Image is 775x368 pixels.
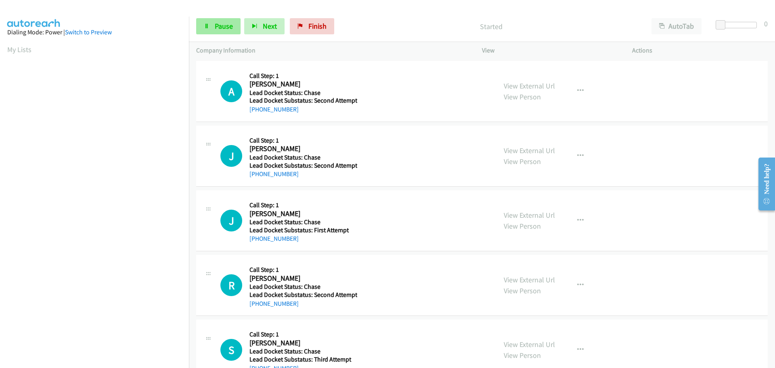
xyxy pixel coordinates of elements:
[249,154,357,162] h5: Lead Docket Status: Chase
[220,210,242,231] h1: J
[249,170,299,178] a: [PHONE_NUMBER]
[249,235,299,242] a: [PHONE_NUMBER]
[196,46,467,55] p: Company Information
[632,46,768,55] p: Actions
[504,221,541,231] a: View Person
[249,97,357,105] h5: Lead Docket Substatus: Second Attempt
[249,201,357,209] h5: Call Step: 1
[220,145,242,167] h1: J
[249,355,357,364] h5: Lead Docket Substatus: Third Attempt
[249,144,357,154] h2: [PERSON_NAME]
[504,146,555,155] a: View External Url
[249,105,299,113] a: [PHONE_NUMBER]
[345,21,637,32] p: Started
[290,18,334,34] a: Finish
[752,152,775,216] iframe: Resource Center
[651,18,702,34] button: AutoTab
[308,21,327,31] span: Finish
[65,28,112,36] a: Switch to Preview
[249,226,357,234] h5: Lead Docket Substatus: First Attempt
[249,209,357,219] h2: [PERSON_NAME]
[249,137,357,145] h5: Call Step: 1
[249,330,357,339] h5: Call Step: 1
[196,18,241,34] a: Pause
[504,210,555,220] a: View External Url
[249,80,357,89] h2: [PERSON_NAME]
[220,274,242,296] h1: R
[764,18,768,29] div: 0
[215,21,233,31] span: Pause
[220,339,242,361] div: The call is yet to be attempted
[220,210,242,231] div: The call is yet to be attempted
[249,266,357,274] h5: Call Step: 1
[504,351,541,360] a: View Person
[249,339,357,348] h2: [PERSON_NAME]
[249,300,299,307] a: [PHONE_NUMBER]
[504,286,541,295] a: View Person
[249,162,357,170] h5: Lead Docket Substatus: Second Attempt
[220,145,242,167] div: The call is yet to be attempted
[263,21,277,31] span: Next
[249,291,357,299] h5: Lead Docket Substatus: Second Attempt
[220,339,242,361] h1: S
[244,18,285,34] button: Next
[504,275,555,284] a: View External Url
[504,340,555,349] a: View External Url
[720,22,757,28] div: Delay between calls (in seconds)
[249,218,357,226] h5: Lead Docket Status: Chase
[220,274,242,296] div: The call is yet to be attempted
[249,72,357,80] h5: Call Step: 1
[504,92,541,101] a: View Person
[249,283,357,291] h5: Lead Docket Status: Chase
[249,347,357,355] h5: Lead Docket Status: Chase
[7,45,31,54] a: My Lists
[249,274,357,283] h2: [PERSON_NAME]
[249,89,357,97] h5: Lead Docket Status: Chase
[504,81,555,90] a: View External Url
[482,46,618,55] p: View
[220,80,242,102] h1: A
[504,157,541,166] a: View Person
[7,27,182,37] div: Dialing Mode: Power |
